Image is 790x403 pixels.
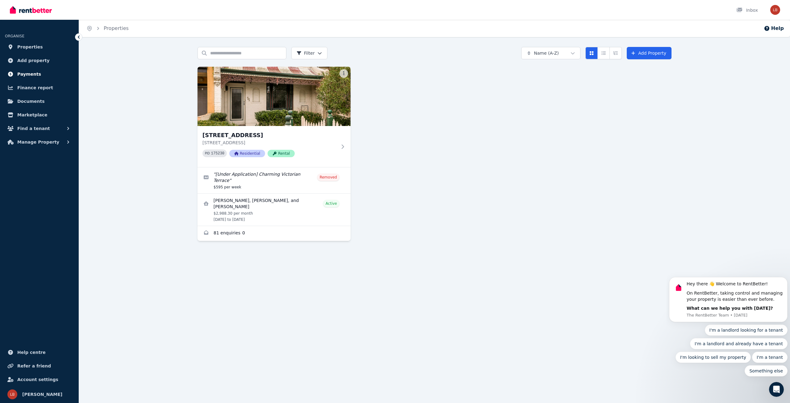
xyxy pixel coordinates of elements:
a: Marketplace [5,109,74,121]
span: Rental [268,150,295,157]
div: View options [585,47,622,59]
button: Expanded list view [609,47,622,59]
a: Add property [5,54,74,67]
button: Help [764,25,784,32]
span: Properties [17,43,43,51]
p: [STREET_ADDRESS] [202,140,337,146]
span: [PERSON_NAME] [22,391,62,398]
button: Name (A-Z) [521,47,580,59]
button: Compact list view [597,47,610,59]
img: RentBetter [10,5,52,15]
button: Find a tenant [5,122,74,135]
a: Add Property [627,47,671,59]
a: Help centre [5,346,74,359]
span: Residential [229,150,265,157]
span: ORGANISE [5,34,24,38]
button: Manage Property [5,136,74,148]
a: Refer a friend [5,360,74,372]
span: Find a tenant [17,125,50,132]
a: Account settings [5,373,74,386]
a: Payments [5,68,74,80]
span: Refer a friend [17,362,51,370]
iframe: Intercom live chat [769,382,784,397]
a: Properties [104,25,129,31]
code: 175230 [211,151,224,156]
a: Documents [5,95,74,107]
a: Edit listing: [Under Application] Charming Victorian Terrace [197,167,351,193]
h3: [STREET_ADDRESS] [202,131,337,140]
span: Marketplace [17,111,47,119]
button: Card view [585,47,598,59]
nav: Breadcrumb [79,20,136,37]
span: Account settings [17,376,58,383]
iframe: Intercom notifications message [667,216,790,386]
span: Manage Property [17,138,59,146]
img: 11 Bridge Street, Northcote [197,67,351,126]
a: View details for Charlotte Tingate, Abigail de Lange, and Kate Cruickshank [197,194,351,226]
a: 11 Bridge Street, Northcote[STREET_ADDRESS][STREET_ADDRESS]PID 175230ResidentialRental [197,67,351,167]
img: Les Bruzzaniti [7,389,17,399]
button: Filter [291,47,327,59]
a: Finance report [5,82,74,94]
a: Properties [5,41,74,53]
span: Add property [17,57,50,64]
div: Inbox [736,7,758,13]
button: More options [339,69,348,78]
span: Filter [297,50,315,56]
small: PID [205,152,210,155]
span: Documents [17,98,45,105]
span: Help centre [17,349,46,356]
span: Finance report [17,84,53,91]
span: Name (A-Z) [534,50,559,56]
span: Payments [17,70,41,78]
a: Enquiries for 11 Bridge Street, Northcote [197,226,351,241]
img: Les Bruzzaniti [770,5,780,15]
